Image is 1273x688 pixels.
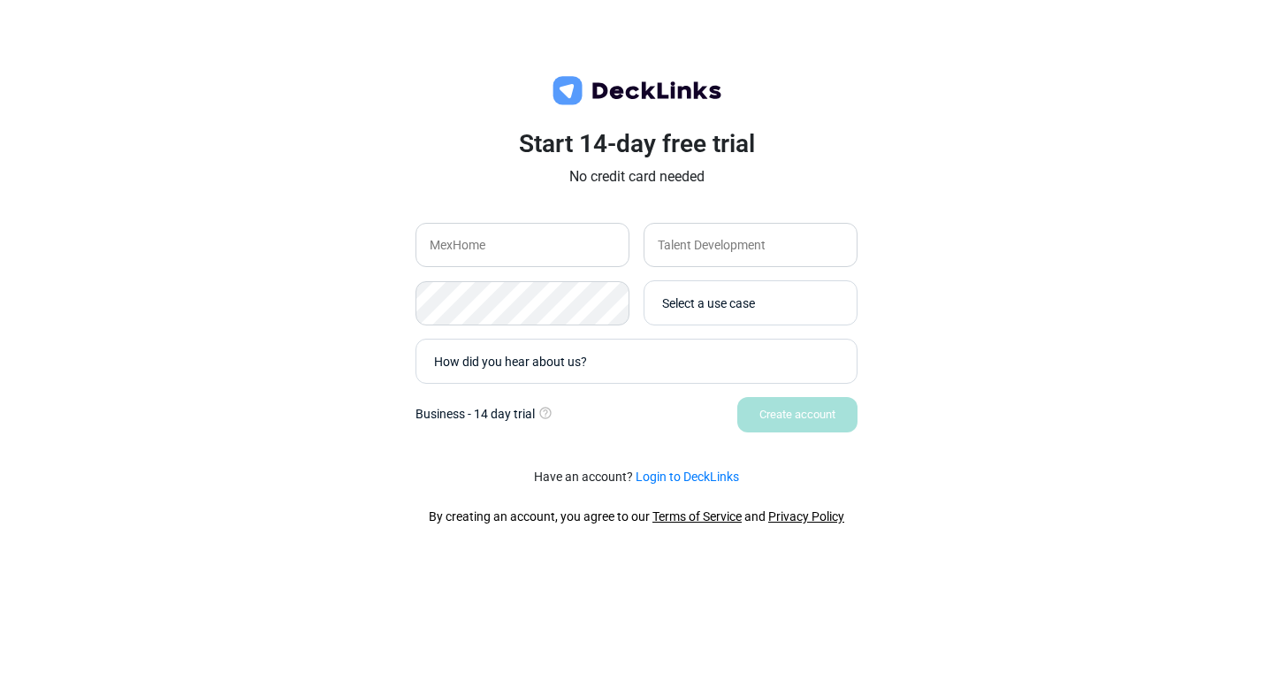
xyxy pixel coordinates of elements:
[415,129,858,159] h3: Start 14-day free trial
[434,352,848,371] div: How did you hear about us?
[636,470,739,484] a: Login to DeckLinks
[548,73,725,109] img: deck-links-logo.c572c7424dfa0d40c150da8c35de9cd0.svg
[429,508,844,526] div: By creating an account, you agree to our and
[415,223,629,267] input: Enter your company name
[415,166,858,187] p: No credit card needed
[662,294,848,312] div: Select a use case
[652,509,742,524] a: Terms of Service
[534,468,739,486] small: Have an account?
[644,223,858,267] input: Enter your job title
[768,509,844,524] a: Privacy Policy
